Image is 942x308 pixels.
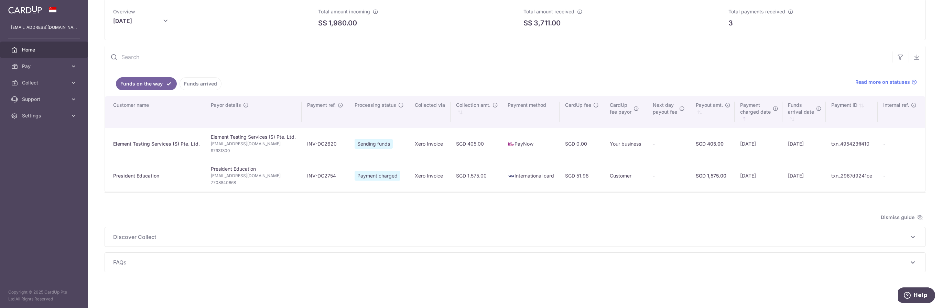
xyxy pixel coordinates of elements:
span: Discover Collect [113,233,909,241]
span: Next day payout fee [653,102,677,115]
span: Dismiss guide [881,213,923,221]
span: Pay [22,63,67,70]
img: CardUp [8,5,42,14]
th: Collected via [409,96,451,128]
img: visa-sm-192604c4577d2d35970c8ed26b86981c2741ebd56154ab54ad91a526f0f24972.png [508,173,515,180]
span: S$ [523,18,532,28]
p: 3 [728,18,733,28]
td: INV-DC2754 [302,160,349,192]
th: Internal ref. [878,96,925,128]
span: Settings [22,112,67,119]
div: SGD 405.00 [696,140,729,147]
p: FAQs [113,258,917,266]
td: [DATE] [782,160,826,192]
span: Internal ref. [883,102,909,109]
iframe: Opens a widget where you can find more information [898,287,935,305]
span: CardUp fee [565,102,591,109]
td: SGD 51.98 [560,160,604,192]
span: Payor details [211,102,241,109]
span: Payment charged date [740,102,771,115]
span: Home [22,46,67,53]
td: PayNow [502,128,560,160]
div: Element Testing Services (S) Pte. Ltd. [113,140,200,147]
span: Help [15,5,30,11]
th: Processing status [349,96,409,128]
a: Funds arrived [180,77,221,90]
th: Payment ref. [302,96,349,128]
span: [EMAIL_ADDRESS][DOMAIN_NAME] [211,172,296,179]
div: President Education [113,172,200,179]
td: - [647,160,690,192]
td: SGD 1,575.00 [451,160,502,192]
input: Search [105,46,892,68]
td: txn_495423ff410 [826,128,878,160]
a: Funds on the way [116,77,177,90]
span: Total amount received [523,9,574,14]
img: paynow-md-4fe65508ce96feda548756c5ee0e473c78d4820b8ea51387c6e4ad89e58a5e61.png [508,141,515,148]
p: [EMAIL_ADDRESS][DOMAIN_NAME] [11,24,77,31]
p: 3,711.00 [534,18,561,28]
span: Read more on statuses [855,79,910,85]
th: Next daypayout fee [647,96,690,128]
td: - [647,128,690,160]
td: President Education [205,160,302,192]
span: S$ [318,18,327,28]
th: CardUpfee payor [604,96,647,128]
span: FAQs [113,258,909,266]
td: SGD 405.00 [451,128,502,160]
td: txn_2967d9241ce [826,160,878,192]
span: Payout amt. [696,102,723,109]
span: Total amount incoming [318,9,370,14]
span: Payment charged [355,171,400,181]
th: Paymentcharged date : activate to sort column ascending [735,96,782,128]
span: Collect [22,79,67,86]
div: SGD 1,575.00 [696,172,729,179]
span: 7708840668 [211,179,296,186]
th: Fundsarrival date : activate to sort column ascending [782,96,826,128]
span: Funds arrival date [788,102,814,115]
td: Xero Invoice [409,128,451,160]
span: Total payments received [728,9,785,14]
td: INV-DC2620 [302,128,349,160]
span: Collection amt. [456,102,490,109]
p: 1,980.00 [328,18,357,28]
span: [EMAIL_ADDRESS][DOMAIN_NAME] [211,140,296,147]
span: 97931300 [211,147,296,154]
td: Element Testing Services (S) Pte. Ltd. [205,128,302,160]
td: Xero Invoice [409,160,451,192]
th: Payment ID: activate to sort column ascending [826,96,878,128]
th: Payment method [502,96,560,128]
th: Payor details [205,96,302,128]
td: - [878,128,925,160]
td: SGD 0.00 [560,128,604,160]
th: Customer name [105,96,205,128]
td: [DATE] [735,160,782,192]
a: Read more on statuses [855,79,917,85]
th: Collection amt. : activate to sort column ascending [451,96,502,128]
span: CardUp fee payor [610,102,631,115]
td: [DATE] [735,128,782,160]
p: Discover Collect [113,233,917,241]
th: CardUp fee [560,96,604,128]
td: Your business [604,128,647,160]
span: Sending funds [355,139,393,149]
span: Overview [113,9,135,14]
td: - [878,160,925,192]
span: Support [22,96,67,103]
span: Payment ref. [307,102,336,109]
th: Payout amt. : activate to sort column ascending [690,96,735,128]
td: [DATE] [782,128,826,160]
td: International card [502,160,560,192]
td: Customer [604,160,647,192]
span: Processing status [355,102,396,109]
